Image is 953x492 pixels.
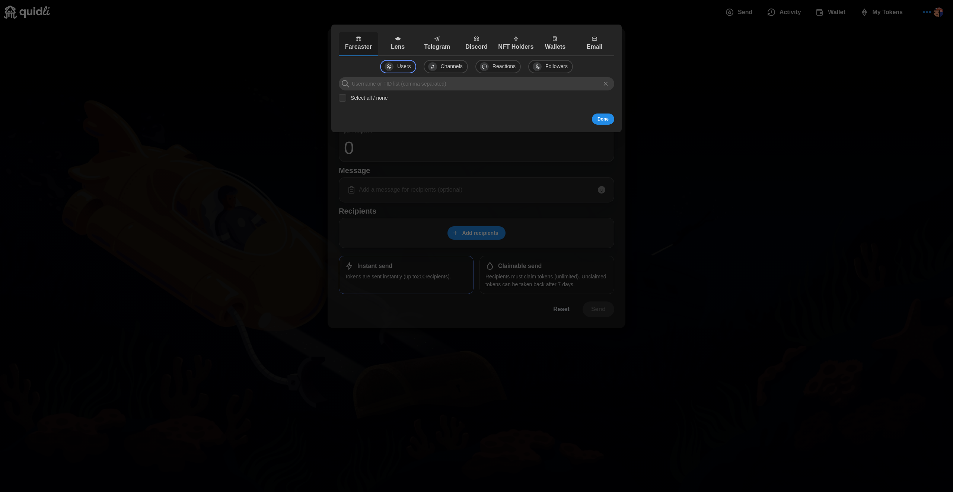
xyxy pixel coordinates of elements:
label: Select all / none [346,94,388,102]
p: Farcaster [341,42,376,52]
button: Done [592,114,614,125]
p: Discord [459,42,494,52]
p: Wallets [538,42,573,52]
p: Lens [380,42,416,52]
p: Followers [545,63,568,71]
span: Done [597,114,609,124]
p: NFT Holders [498,42,534,52]
p: Channels [441,63,463,71]
p: Telegram [419,42,455,52]
p: Reactions [493,63,516,71]
p: Users [397,63,411,71]
input: Username or FID list (comma separated) [339,77,614,90]
p: Email [577,42,612,52]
